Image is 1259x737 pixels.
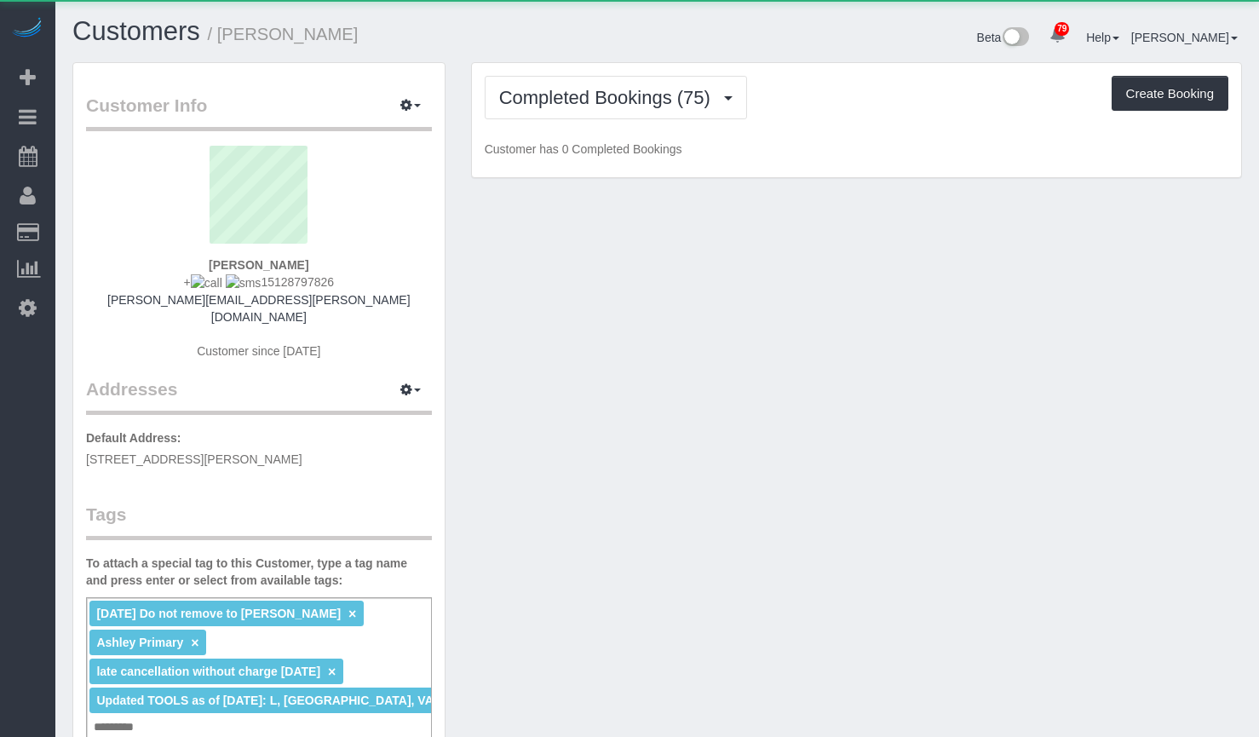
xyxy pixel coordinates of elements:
label: Default Address: [86,429,181,446]
img: New interface [1001,27,1029,49]
a: × [191,636,198,650]
a: Customers [72,16,200,46]
span: [STREET_ADDRESS][PERSON_NAME] [86,452,302,466]
img: call [191,274,222,291]
a: [PERSON_NAME][EMAIL_ADDRESS][PERSON_NAME][DOMAIN_NAME] [107,293,411,324]
strong: [PERSON_NAME] [209,258,308,272]
span: [DATE] Do not remove to [PERSON_NAME] [96,607,341,620]
a: Help [1086,31,1119,44]
a: 79 [1041,17,1074,55]
button: Create Booking [1112,76,1228,112]
span: late cancellation without charge [DATE] [96,665,320,678]
span: + 15128797826 [184,275,334,289]
img: Automaid Logo [10,17,44,41]
span: 79 [1055,22,1069,36]
a: × [328,665,336,679]
span: Completed Bookings (75) [499,87,719,108]
a: Beta [977,31,1030,44]
label: To attach a special tag to this Customer, type a tag name and press enter or select from availabl... [86,555,432,589]
a: [PERSON_NAME] [1131,31,1238,44]
button: Completed Bookings (75) [485,76,747,119]
a: × [348,607,356,621]
span: Ashley Primary [96,636,183,649]
legend: Tags [86,502,432,540]
p: Customer has 0 Completed Bookings [485,141,1228,158]
span: Updated TOOLS as of [DATE]: L, [GEOGRAPHIC_DATA], VAC - Client confirmed [96,694,546,707]
img: sms [226,274,262,291]
small: / [PERSON_NAME] [208,25,359,43]
legend: Customer Info [86,93,432,131]
span: Customer since [DATE] [197,344,320,358]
